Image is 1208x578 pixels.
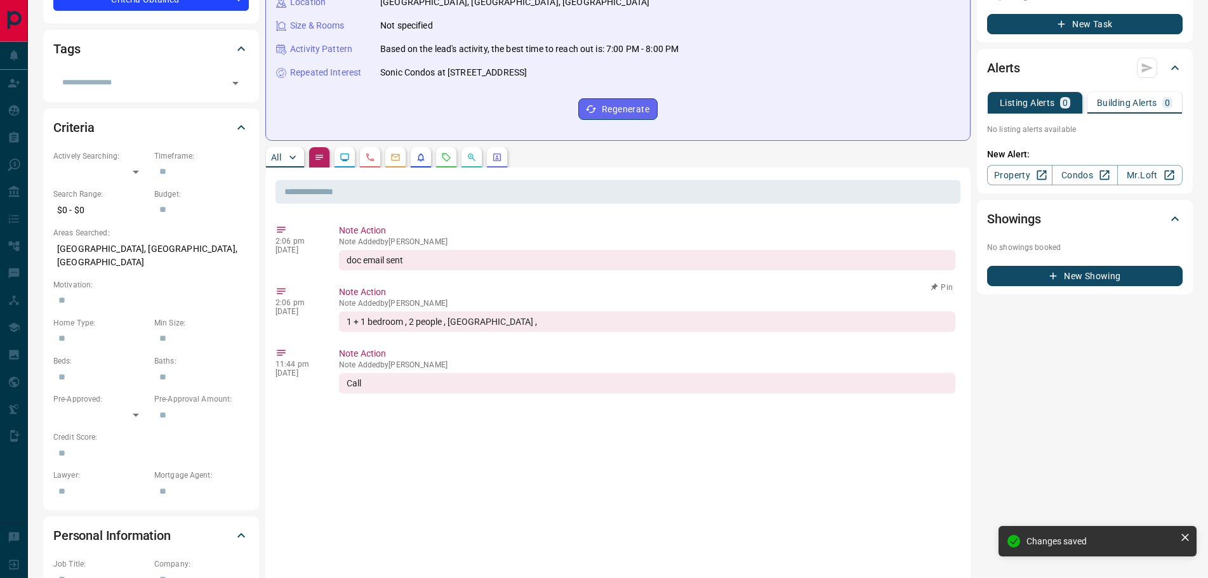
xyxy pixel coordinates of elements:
[1052,165,1117,185] a: Condos
[275,298,320,307] p: 2:06 pm
[53,431,249,443] p: Credit Score:
[339,373,955,393] div: Call
[339,224,955,237] p: Note Action
[492,152,502,162] svg: Agent Actions
[53,470,148,481] p: Lawyer:
[53,34,249,64] div: Tags
[154,558,249,570] p: Company:
[53,558,148,570] p: Job Title:
[339,286,955,299] p: Note Action
[987,124,1183,135] p: No listing alerts available
[416,152,426,162] svg: Listing Alerts
[987,242,1183,253] p: No showings booked
[227,74,244,92] button: Open
[1165,98,1170,107] p: 0
[987,14,1183,34] button: New Task
[987,204,1183,234] div: Showings
[53,39,80,59] h2: Tags
[53,117,95,138] h2: Criteria
[314,152,324,162] svg: Notes
[53,525,171,546] h2: Personal Information
[339,299,955,308] p: Note Added by [PERSON_NAME]
[275,360,320,369] p: 11:44 pm
[290,19,345,32] p: Size & Rooms
[271,153,281,162] p: All
[1097,98,1157,107] p: Building Alerts
[1063,98,1068,107] p: 0
[154,393,249,405] p: Pre-Approval Amount:
[987,58,1020,78] h2: Alerts
[987,209,1041,229] h2: Showings
[578,98,658,120] button: Regenerate
[339,347,955,360] p: Note Action
[154,150,249,162] p: Timeframe:
[924,282,960,293] button: Pin
[339,250,955,270] div: doc email sent
[154,470,249,481] p: Mortgage Agent:
[987,266,1183,286] button: New Showing
[154,317,249,329] p: Min Size:
[1117,165,1183,185] a: Mr.Loft
[365,152,375,162] svg: Calls
[53,317,148,329] p: Home Type:
[1026,536,1175,546] div: Changes saved
[53,393,148,405] p: Pre-Approved:
[987,148,1183,161] p: New Alert:
[53,150,148,162] p: Actively Searching:
[441,152,451,162] svg: Requests
[987,53,1183,83] div: Alerts
[154,188,249,200] p: Budget:
[53,239,249,273] p: [GEOGRAPHIC_DATA], [GEOGRAPHIC_DATA], [GEOGRAPHIC_DATA]
[1000,98,1055,107] p: Listing Alerts
[380,43,679,56] p: Based on the lead's activity, the best time to reach out is: 7:00 PM - 8:00 PM
[53,520,249,551] div: Personal Information
[467,152,477,162] svg: Opportunities
[275,307,320,316] p: [DATE]
[380,66,527,79] p: Sonic Condos at [STREET_ADDRESS]
[53,279,249,291] p: Motivation:
[339,237,955,246] p: Note Added by [PERSON_NAME]
[340,152,350,162] svg: Lead Browsing Activity
[339,360,955,369] p: Note Added by [PERSON_NAME]
[290,43,352,56] p: Activity Pattern
[380,19,433,32] p: Not specified
[339,312,955,332] div: 1 + 1 bedroom , 2 people , [GEOGRAPHIC_DATA] ,
[275,237,320,246] p: 2:06 pm
[154,355,249,367] p: Baths:
[53,355,148,367] p: Beds:
[290,66,361,79] p: Repeated Interest
[275,246,320,254] p: [DATE]
[53,227,249,239] p: Areas Searched:
[275,369,320,378] p: [DATE]
[390,152,401,162] svg: Emails
[53,112,249,143] div: Criteria
[987,165,1052,185] a: Property
[53,188,148,200] p: Search Range:
[53,200,148,221] p: $0 - $0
